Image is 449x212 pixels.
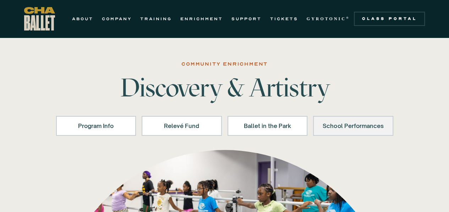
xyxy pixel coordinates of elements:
a: ENRICHMENT [180,15,223,23]
a: SUPPORT [231,15,262,23]
strong: GYROTONIC [307,16,346,21]
div: Class Portal [358,16,421,22]
a: School Performances [313,116,393,136]
a: home [24,7,55,30]
a: Ballet in the Park [228,116,308,136]
div: School Performances [322,122,384,130]
div: Program Info [65,122,127,130]
a: TRAINING [140,15,172,23]
a: GYROTONIC® [307,15,350,23]
a: ABOUT [72,15,93,23]
a: TICKETS [270,15,298,23]
a: Class Portal [354,12,425,26]
div: Ballet in the Park [237,122,299,130]
div: Relevé Fund [151,122,213,130]
a: Program Info [56,116,136,136]
a: Relevé Fund [142,116,222,136]
h1: Discovery & Artistry [114,75,335,100]
a: COMPANY [102,15,132,23]
sup: ® [346,16,350,19]
div: COMMUNITY ENRICHMENT [181,60,268,68]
